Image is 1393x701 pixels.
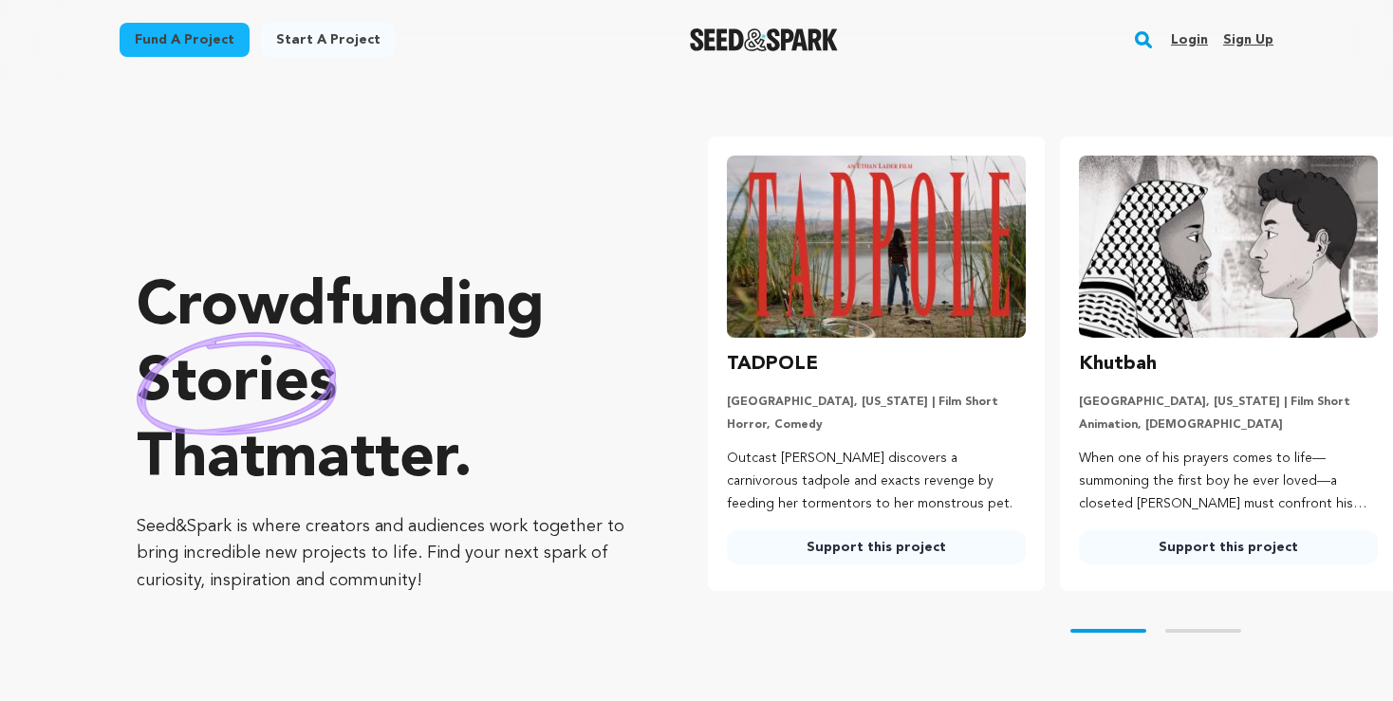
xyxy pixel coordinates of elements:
[727,395,1026,410] p: [GEOGRAPHIC_DATA], [US_STATE] | Film Short
[1079,530,1378,564] a: Support this project
[1079,395,1378,410] p: [GEOGRAPHIC_DATA], [US_STATE] | Film Short
[727,349,818,379] h3: TADPOLE
[1079,349,1157,379] h3: Khutbah
[261,23,396,57] a: Start a project
[137,513,632,595] p: Seed&Spark is where creators and audiences work together to bring incredible new projects to life...
[1171,25,1208,55] a: Login
[690,28,839,51] a: Seed&Spark Homepage
[727,448,1026,515] p: Outcast [PERSON_NAME] discovers a carnivorous tadpole and exacts revenge by feeding her tormentor...
[1079,417,1378,433] p: Animation, [DEMOGRAPHIC_DATA]
[1079,156,1378,338] img: Khutbah image
[265,430,454,490] span: matter
[727,530,1026,564] a: Support this project
[137,332,337,435] img: hand sketched image
[727,156,1026,338] img: TADPOLE image
[1223,25,1273,55] a: Sign up
[120,23,250,57] a: Fund a project
[727,417,1026,433] p: Horror, Comedy
[690,28,839,51] img: Seed&Spark Logo Dark Mode
[137,270,632,498] p: Crowdfunding that .
[1079,448,1378,515] p: When one of his prayers comes to life—summoning the first boy he ever loved—a closeted [PERSON_NA...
